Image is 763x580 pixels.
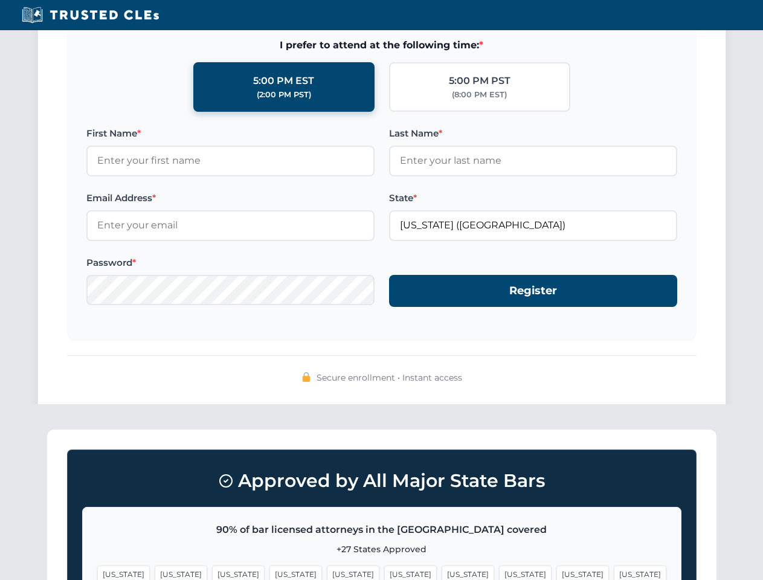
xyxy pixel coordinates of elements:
[449,73,510,89] div: 5:00 PM PST
[301,372,311,382] img: 🔒
[389,275,677,307] button: Register
[257,89,311,101] div: (2:00 PM PST)
[389,191,677,205] label: State
[253,73,314,89] div: 5:00 PM EST
[18,6,163,24] img: Trusted CLEs
[317,371,462,384] span: Secure enrollment • Instant access
[86,191,375,205] label: Email Address
[389,146,677,176] input: Enter your last name
[82,465,681,497] h3: Approved by All Major State Bars
[86,126,375,141] label: First Name
[97,522,666,538] p: 90% of bar licensed attorneys in the [GEOGRAPHIC_DATA] covered
[452,89,507,101] div: (8:00 PM EST)
[86,256,375,270] label: Password
[86,37,677,53] span: I prefer to attend at the following time:
[86,146,375,176] input: Enter your first name
[86,210,375,240] input: Enter your email
[389,210,677,240] input: Florida (FL)
[389,126,677,141] label: Last Name
[97,543,666,556] p: +27 States Approved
